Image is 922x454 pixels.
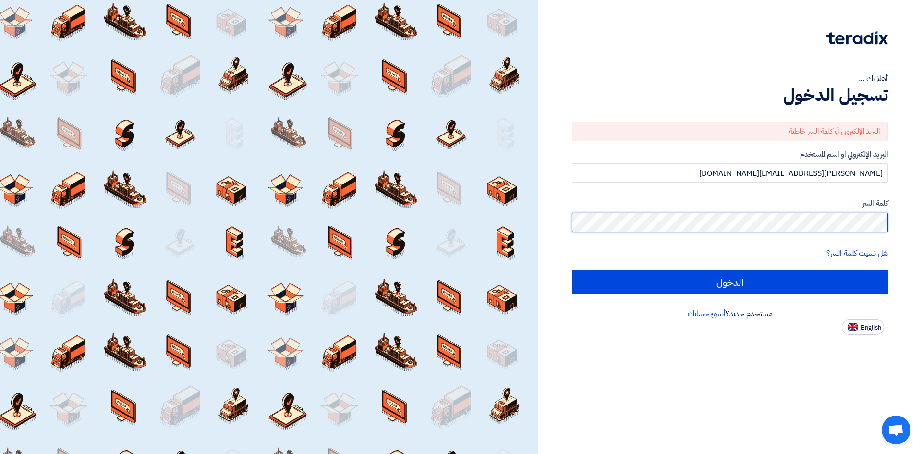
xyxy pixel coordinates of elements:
[572,85,888,106] h1: تسجيل الدخول
[572,149,888,160] label: البريد الإلكتروني او اسم المستخدم
[572,270,888,294] input: الدخول
[882,416,910,444] div: Open chat
[572,163,888,183] input: أدخل بريد العمل الإلكتروني او اسم المستخدم الخاص بك ...
[572,198,888,209] label: كلمة السر
[688,308,726,319] a: أنشئ حسابك
[842,319,884,335] button: English
[848,323,858,331] img: en-US.png
[861,324,881,331] span: English
[572,73,888,85] div: أهلا بك ...
[826,31,888,45] img: Teradix logo
[826,247,888,259] a: هل نسيت كلمة السر؟
[572,122,888,141] div: البريد الإلكتروني أو كلمة السر خاطئة
[572,308,888,319] div: مستخدم جديد؟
